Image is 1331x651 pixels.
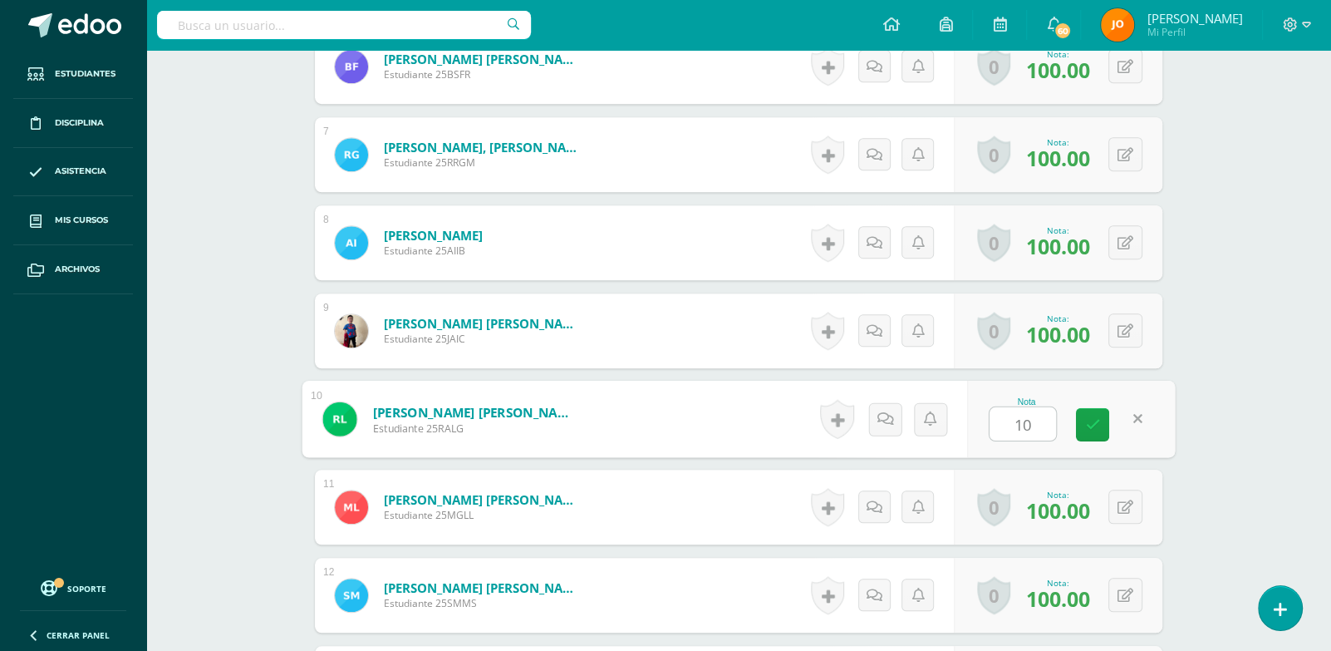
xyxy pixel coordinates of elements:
[384,491,583,508] a: [PERSON_NAME] [PERSON_NAME]
[384,596,583,610] span: Estudiante 25SMMS
[13,50,133,99] a: Estudiantes
[1026,144,1090,172] span: 100.00
[1026,232,1090,260] span: 100.00
[335,50,368,83] img: 57fd96eca0a545bc4bf97b3b38cf2237.png
[55,165,106,178] span: Asistencia
[1054,22,1072,40] span: 60
[1026,584,1090,613] span: 100.00
[977,576,1010,614] a: 0
[1026,224,1090,236] div: Nota:
[67,583,106,594] span: Soporte
[977,312,1010,350] a: 0
[1147,10,1242,27] span: [PERSON_NAME]
[989,397,1064,406] div: Nota
[384,332,583,346] span: Estudiante 25JAIC
[384,67,583,81] span: Estudiante 25BSFR
[1026,489,1090,501] div: Nota:
[322,402,356,436] img: 9aa1056c266d6d405565d0e5abd0ac17.png
[977,224,1010,262] a: 0
[990,407,1056,441] input: 0-100.0
[55,67,115,81] span: Estudiantes
[335,226,368,259] img: 36711e2b72bdff453b6c508efcf7652c.png
[384,155,583,170] span: Estudiante 25RRGM
[335,138,368,171] img: 753e3367547869e787b708ef41798ebe.png
[1026,313,1090,324] div: Nota:
[55,214,108,227] span: Mis cursos
[335,314,368,348] img: 4c41a621dd52505b0daf506cac062443.png
[1026,496,1090,525] span: 100.00
[384,579,583,596] a: [PERSON_NAME] [PERSON_NAME]
[384,508,583,522] span: Estudiante 25MGLL
[55,116,104,130] span: Disciplina
[55,263,100,276] span: Archivos
[384,51,583,67] a: [PERSON_NAME] [PERSON_NAME]
[977,136,1010,174] a: 0
[1026,48,1090,60] div: Nota:
[373,403,578,421] a: [PERSON_NAME] [PERSON_NAME]
[335,579,368,612] img: f9665949d8166e9c1d0e2dcb50d3733f.png
[373,421,578,436] span: Estudiante 25RALG
[384,244,483,258] span: Estudiante 25AIIB
[47,629,110,641] span: Cerrar panel
[157,11,531,39] input: Busca un usuario...
[977,488,1010,526] a: 0
[977,47,1010,86] a: 0
[1026,320,1090,348] span: 100.00
[384,227,483,244] a: [PERSON_NAME]
[1147,25,1242,39] span: Mi Perfil
[384,315,583,332] a: [PERSON_NAME] [PERSON_NAME]
[335,491,368,524] img: 4a610af74d28d9391b0aa43344fee0ba.png
[13,99,133,148] a: Disciplina
[1026,136,1090,148] div: Nota:
[13,148,133,197] a: Asistencia
[20,576,126,599] a: Soporte
[1026,56,1090,84] span: 100.00
[13,196,133,245] a: Mis cursos
[384,139,583,155] a: [PERSON_NAME], [PERSON_NAME]
[13,245,133,294] a: Archivos
[1026,577,1090,589] div: Nota:
[1101,8,1134,42] img: 0c788b9bcd4f76da369275594a3c6751.png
